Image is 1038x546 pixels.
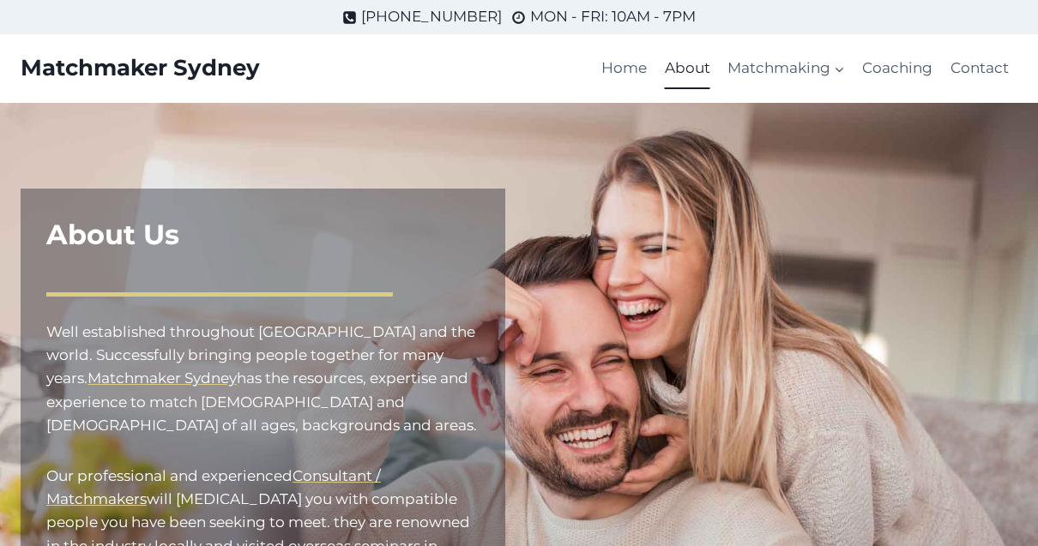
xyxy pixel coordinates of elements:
[88,369,237,387] a: Matchmaker Sydney
[361,5,502,28] span: [PHONE_NUMBER]
[727,57,845,80] span: Matchmaking
[530,5,696,28] span: MON - FRI: 10AM - 7PM
[593,48,1017,89] nav: Primary Navigation
[656,48,719,89] a: About
[342,5,502,28] a: [PHONE_NUMBER]
[21,55,260,81] a: Matchmaker Sydney
[719,48,854,89] a: Matchmaking
[593,48,655,89] a: Home
[46,321,480,437] p: has the resources, expertise and experience to match [DEMOGRAPHIC_DATA] and [DEMOGRAPHIC_DATA] of...
[854,48,941,89] a: Coaching
[942,48,1017,89] a: Contact
[46,214,480,255] h1: About Us
[46,323,475,387] mark: Well established throughout [GEOGRAPHIC_DATA] and the world. Successfully bringing people togethe...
